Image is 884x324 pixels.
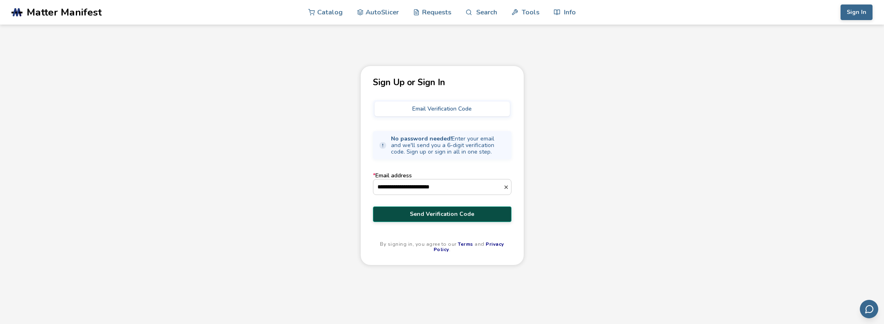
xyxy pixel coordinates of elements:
span: Matter Manifest [27,7,102,18]
input: *Email address [373,179,503,194]
span: Send Verification Code [379,211,505,218]
a: Privacy Policy [434,241,504,253]
span: Enter your email and we'll send you a 6-digit verification code. Sign up or sign in all in one step. [391,136,506,155]
a: Terms [458,241,473,247]
button: Send Verification Code [373,206,511,222]
button: Email Verification Code [375,102,510,116]
p: Sign Up or Sign In [373,78,511,87]
p: By signing in, you agree to our and . [373,242,511,253]
button: *Email address [503,184,511,190]
button: Sign In [841,5,873,20]
button: Send feedback via email [860,300,878,318]
label: Email address [373,172,511,195]
strong: No password needed! [391,135,452,143]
